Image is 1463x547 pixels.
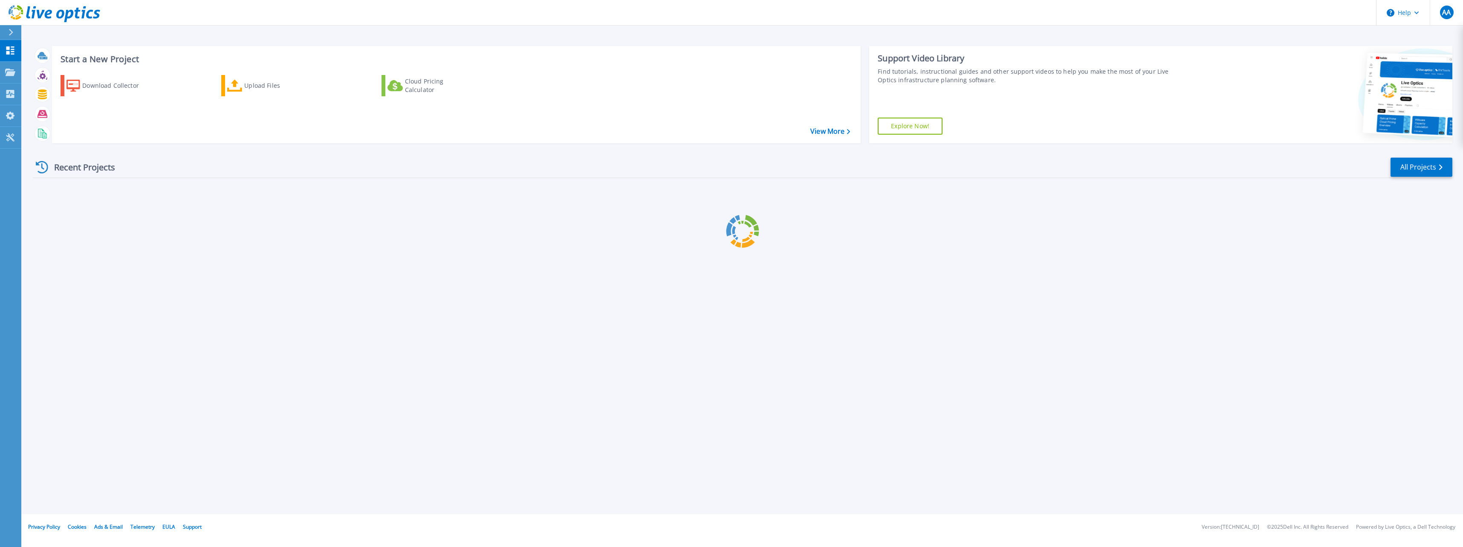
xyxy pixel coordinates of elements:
[33,157,127,178] div: Recent Projects
[1202,524,1259,530] li: Version: [TECHNICAL_ID]
[1391,158,1452,177] a: All Projects
[382,75,477,96] a: Cloud Pricing Calculator
[82,77,150,94] div: Download Collector
[183,523,202,530] a: Support
[94,523,123,530] a: Ads & Email
[1356,524,1455,530] li: Powered by Live Optics, a Dell Technology
[1442,9,1451,16] span: AA
[878,118,943,135] a: Explore Now!
[810,127,850,135] a: View More
[1267,524,1348,530] li: © 2025 Dell Inc. All Rights Reserved
[61,55,850,64] h3: Start a New Project
[68,523,87,530] a: Cookies
[130,523,155,530] a: Telemetry
[405,77,473,94] div: Cloud Pricing Calculator
[878,53,1182,64] div: Support Video Library
[61,75,156,96] a: Download Collector
[244,77,312,94] div: Upload Files
[878,67,1182,84] div: Find tutorials, instructional guides and other support videos to help you make the most of your L...
[28,523,60,530] a: Privacy Policy
[221,75,316,96] a: Upload Files
[162,523,175,530] a: EULA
